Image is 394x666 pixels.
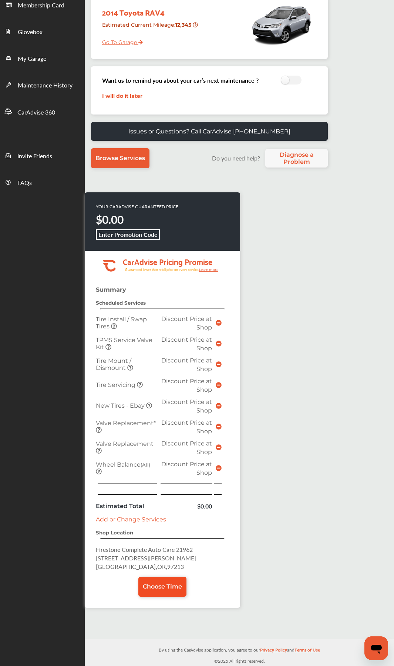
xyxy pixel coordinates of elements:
strong: Summary [96,286,126,293]
span: Wheel Balance [96,461,150,468]
a: Terms of Use [294,646,320,657]
img: mobile_9513_st0640_046.jpg [250,0,313,49]
p: YOUR CARADVISE GUARANTEED PRICE [96,203,178,210]
tspan: Learn more [199,268,219,272]
span: Discount Price at Shop [161,461,212,476]
span: Glovebox [18,27,43,37]
span: TPMS Service Valve Kit [96,337,152,351]
a: Add or Change Services [96,516,166,523]
a: Choose Time [138,577,186,597]
td: Estimated Total [94,500,159,512]
span: Discount Price at Shop [161,398,212,414]
span: Tire Mount / Dismount [96,357,131,371]
strong: Shop Location [96,530,133,536]
div: © 2025 All rights reserved. [85,639,394,666]
span: Discount Price at Shop [161,357,212,372]
iframe: Button to launch messaging window [364,636,388,660]
b: Enter Promotion Code [98,230,158,239]
span: Discount Price at Shop [161,378,212,393]
strong: 12,345 [175,21,193,28]
a: Privacy Policy [260,646,287,657]
a: Issues or Questions? Call CarAdvise [PHONE_NUMBER] [91,122,328,141]
span: Diagnose a Problem [269,151,324,165]
span: Invite Friends [17,152,52,161]
strong: Scheduled Services [96,300,146,306]
span: Valve Replacement* [96,420,156,427]
span: Firestone Complete Auto Care 21962 [96,545,193,554]
a: Go To Garage [97,33,143,47]
div: 2014 Toyota RAV4 [97,0,205,19]
p: By using the CarAdvise application, you agree to our and [85,646,394,653]
strong: $0.00 [96,212,124,227]
a: Diagnose a Problem [265,149,328,168]
tspan: CarAdvise Pricing Promise [123,255,212,268]
a: Glovebox [0,18,84,44]
a: I will do it later [102,93,142,99]
a: Maintenance History [0,71,84,98]
span: Discount Price at Shop [161,336,212,352]
label: Do you need help? [208,154,263,162]
span: My Garage [18,54,46,64]
span: Browse Services [95,155,145,162]
span: Valve Replacement [96,440,154,447]
span: [STREET_ADDRESS][PERSON_NAME] [96,554,196,562]
span: Maintenance History [18,81,73,90]
p: Issues or Questions? Call CarAdvise [PHONE_NUMBER] [128,128,290,135]
span: Tire Servicing [96,381,137,388]
tspan: Guaranteed lower than retail price on every service. [125,267,199,272]
span: CarAdvise 360 [17,108,55,117]
span: [GEOGRAPHIC_DATA] , OR , 97213 [96,562,184,571]
span: Tire Install / Swap Tires [96,316,147,330]
a: My Garage [0,44,84,71]
div: Estimated Current Mileage : [97,19,205,37]
small: (All) [141,462,150,468]
td: $0.00 [159,500,214,512]
span: Discount Price at Shop [161,440,212,455]
a: Browse Services [91,148,149,168]
span: Discount Price at Shop [161,419,212,435]
span: New Tires - Ebay [96,402,146,409]
span: Discount Price at Shop [161,315,212,331]
span: Membership Card [18,1,64,10]
span: Choose Time [143,583,182,590]
h3: Want us to remind you about your car’s next maintenance ? [102,76,259,85]
span: FAQs [17,178,32,188]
